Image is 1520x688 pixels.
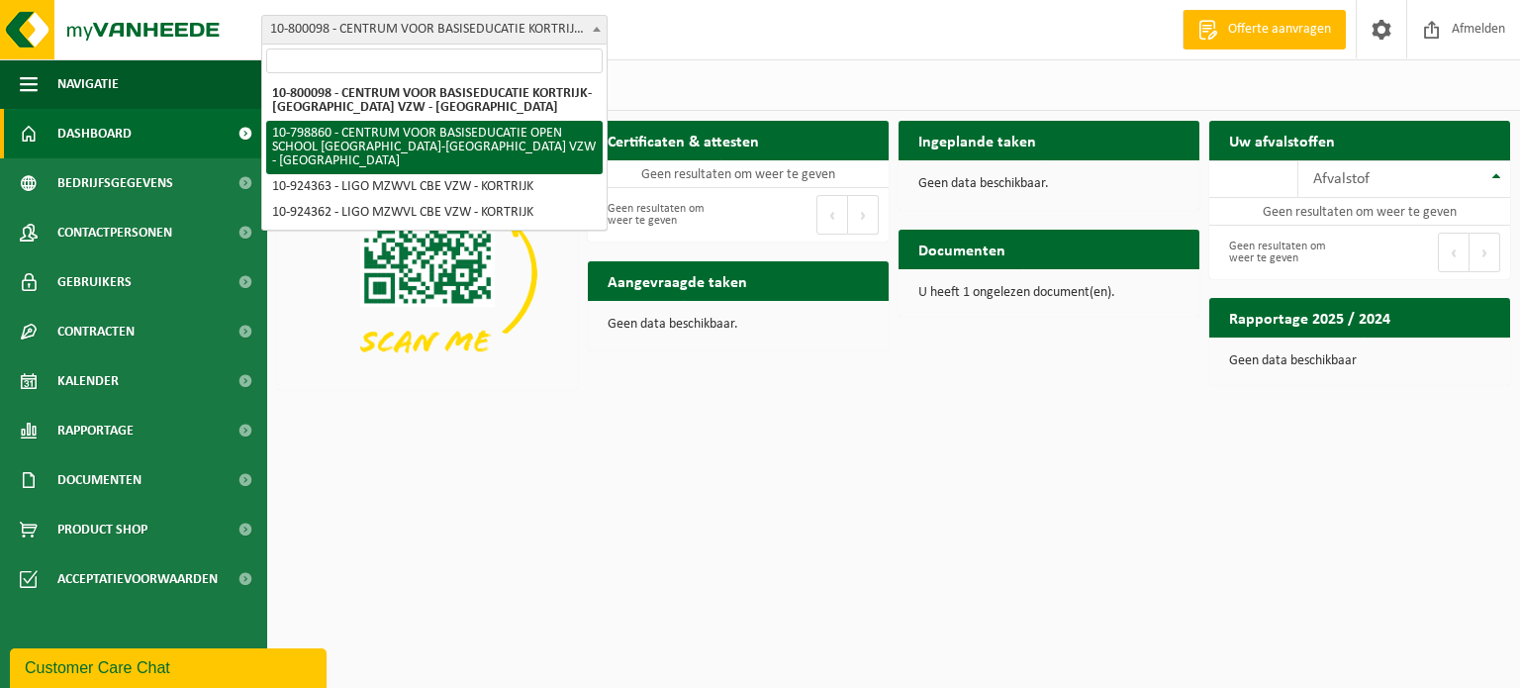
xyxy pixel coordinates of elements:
span: Bedrijfsgegevens [57,158,173,208]
a: Bekijk rapportage [1363,337,1508,376]
li: 10-924362 - LIGO MZWVL CBE VZW - KORTRIJK [266,200,603,226]
span: 10-800098 - CENTRUM VOOR BASISEDUCATIE KORTRIJK-ROESELARE VZW - KORTRIJK [262,16,607,44]
span: Offerte aanvragen [1223,20,1336,40]
p: Geen data beschikbaar [1229,354,1490,368]
h2: Rapportage 2025 / 2024 [1209,298,1410,337]
a: Offerte aanvragen [1183,10,1346,49]
span: Dashboard [57,109,132,158]
img: Download de VHEPlus App [277,160,578,386]
button: Previous [816,195,848,235]
iframe: chat widget [10,644,331,688]
h2: Aangevraagde taken [588,261,767,300]
span: Rapportage [57,406,134,455]
span: Acceptatievoorwaarden [57,554,218,604]
h2: Uw afvalstoffen [1209,121,1355,159]
span: Contactpersonen [57,208,172,257]
span: 10-800098 - CENTRUM VOOR BASISEDUCATIE KORTRIJK-ROESELARE VZW - KORTRIJK [261,15,608,45]
td: Geen resultaten om weer te geven [1209,198,1510,226]
h2: Ingeplande taken [899,121,1056,159]
h2: Certificaten & attesten [588,121,779,159]
li: 10-798860 - CENTRUM VOOR BASISEDUCATIE OPEN SCHOOL [GEOGRAPHIC_DATA]-[GEOGRAPHIC_DATA] VZW - [GEO... [266,121,603,174]
span: Gebruikers [57,257,132,307]
li: 10-800098 - CENTRUM VOOR BASISEDUCATIE KORTRIJK-[GEOGRAPHIC_DATA] VZW - [GEOGRAPHIC_DATA] [266,81,603,121]
button: Next [1470,233,1500,272]
span: Navigatie [57,59,119,109]
button: Next [848,195,879,235]
span: Product Shop [57,505,147,554]
p: Geen data beschikbaar. [608,318,869,332]
td: Geen resultaten om weer te geven [588,160,889,188]
span: Contracten [57,307,135,356]
span: Documenten [57,455,142,505]
button: Previous [1438,233,1470,272]
li: 10-924363 - LIGO MZWVL CBE VZW - KORTRIJK [266,174,603,200]
p: U heeft 1 ongelezen document(en). [918,286,1180,300]
span: Afvalstof [1313,171,1370,187]
div: Geen resultaten om weer te geven [598,193,728,237]
div: Geen resultaten om weer te geven [1219,231,1350,274]
span: Kalender [57,356,119,406]
p: Geen data beschikbaar. [918,177,1180,191]
h2: Documenten [899,230,1025,268]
